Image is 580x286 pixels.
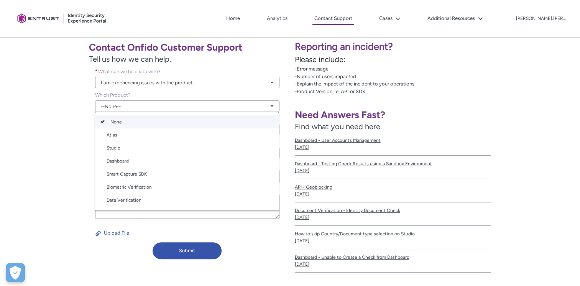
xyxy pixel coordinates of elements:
[426,13,485,24] button: Additional Resources
[295,254,491,261] span: Dashboard - Unable to Create a Check from Dashboard
[6,263,25,282] div: Cookie Preferences
[295,109,491,121] h1: Need Answers Fast?
[265,13,289,24] a: Analytics, opens in new tab
[95,181,279,194] a: Biometric Verification
[95,92,131,98] span: Which Product?
[295,137,491,144] span: Dashboard - User Accounts Management
[295,179,491,202] a: API - Geoblocking[DATE]
[95,207,279,220] a: Document Reports
[295,168,309,173] lightning-formatted-date-time: [DATE]
[295,249,491,273] a: Dashboard - Unable to Create a Check from Dashboard[DATE]
[95,128,279,141] a: Atlas
[95,194,279,207] a: Data Verification
[95,100,279,112] a: --None--
[89,53,286,65] span: Tell us how we can help.
[95,227,130,239] button: Upload File
[89,41,286,53] h1: Contact Onfido Customer Support
[95,77,279,88] a: I am experiencing issues with the product
[295,39,576,54] p: Reporting an incident?
[6,263,25,282] button: Open Preferences
[312,13,354,25] a: Contact Support
[295,132,491,156] a: Dashboard - User Accounts Management[DATE]
[295,156,491,179] a: Dashboard - Testing Check Results using a Sandbox Environment[DATE]
[95,155,279,168] a: Dashboard
[95,168,279,181] a: Smart Capture SDK
[224,13,242,24] a: Home
[95,141,279,155] a: Studio
[98,69,161,74] span: What can we help you with?
[295,145,309,150] lightning-formatted-date-time: [DATE]
[295,160,491,167] span: Dashboard - Testing Check Results using a Sandbox Environment
[295,184,491,191] span: API - Geoblocking
[95,68,98,76] span: required
[295,122,382,131] span: Find what you need here.
[153,242,221,259] button: Submit
[295,226,491,249] a: How to skip Country/Document type selection on Studio[DATE]
[295,202,491,226] a: Document Verification - Identity Document Check[DATE]
[295,215,309,220] lightning-formatted-date-time: [DATE]
[516,14,566,22] button: User Profile horvath.adam
[295,230,491,237] span: How to skip Country/Document type selection on Studio
[295,191,309,197] lightning-formatted-date-time: [DATE]
[295,238,309,243] lightning-formatted-date-time: [DATE]
[295,65,576,95] p: -Error message -Number of users impacted -Explain the impact of the incident to your operations -...
[516,16,566,21] p: [PERSON_NAME].[PERSON_NAME]
[295,261,309,267] lightning-formatted-date-time: [DATE]
[95,115,279,128] a: --None--
[295,207,491,214] span: Document Verification - Identity Document Check
[377,13,403,24] button: Cases
[295,54,576,65] p: Please include:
